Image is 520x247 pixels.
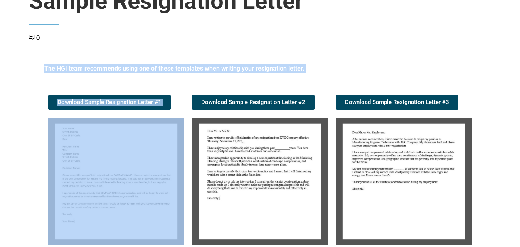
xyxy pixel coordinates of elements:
a: 0 [29,34,40,41]
h5: The HGI team recommends using one of these templates when writing your resignation letter. [44,64,476,76]
span: Download Sample Resignation Letter #2 [201,99,305,105]
span: Download Sample Resignation Letter #1 [57,99,162,105]
span: Download Sample Resignation Letter #3 [345,99,449,105]
a: Download Sample Resignation Letter #3 [336,95,458,110]
a: Download Sample Resignation Letter #2 [192,95,315,110]
a: Download Sample Resignation Letter #1 [48,95,171,110]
